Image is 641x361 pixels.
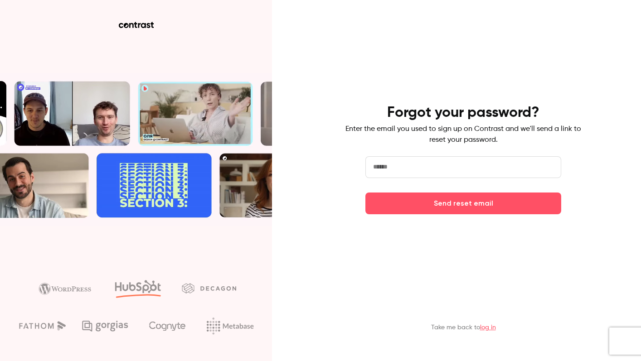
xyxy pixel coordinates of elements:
p: Enter the email you used to sign up on Contrast and we'll send a link to reset your password. [345,124,581,145]
a: log in [480,324,496,331]
p: Take me back to [431,323,496,332]
button: Send reset email [365,193,561,214]
img: decagon [182,283,236,293]
h4: Forgot your password? [387,104,539,122]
